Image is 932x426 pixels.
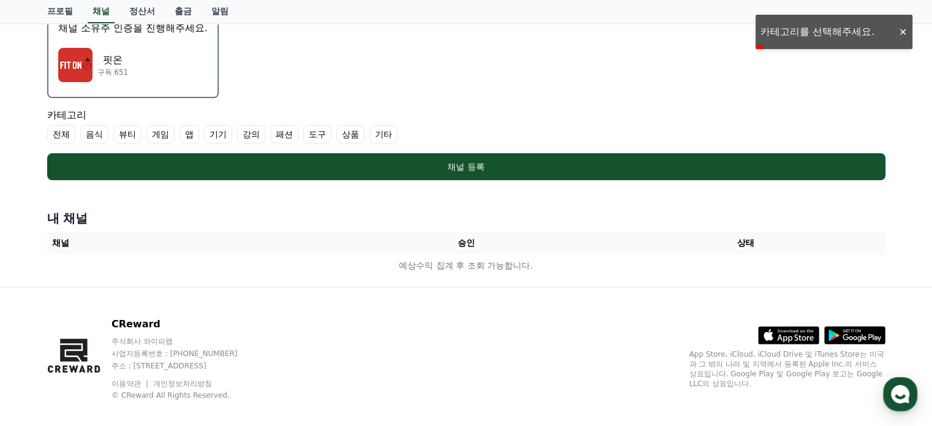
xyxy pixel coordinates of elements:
[112,349,261,359] p: 사업자등록번호 : [PHONE_NUMBER]
[113,125,142,143] label: 뷰티
[81,324,158,355] a: 대화
[237,125,265,143] label: 강의
[47,254,885,277] td: 예상수익 집계 후 조회 가능합니다.
[47,12,219,98] button: 채널 소유주 인증을 진행해주세요. 핏온 핏온 구독 651
[47,210,885,227] h4: 내 채널
[39,343,46,352] span: 홈
[47,153,885,180] button: 채널 등록
[326,232,605,254] th: 승인
[112,343,127,353] span: 대화
[97,67,129,77] p: 구독 651
[47,125,75,143] label: 전체
[605,232,885,254] th: 상태
[58,21,208,36] p: 채널 소유주 인증을 진행해주세요.
[47,108,885,143] div: 카테고리
[180,125,199,143] label: 앱
[112,390,261,400] p: © CReward All Rights Reserved.
[153,379,212,388] a: 개인정보처리방침
[72,161,861,173] div: 채널 등록
[158,324,235,355] a: 설정
[112,379,150,388] a: 이용약관
[112,361,261,371] p: 주소 : [STREET_ADDRESS]
[4,324,81,355] a: 홈
[80,125,108,143] label: 음식
[112,317,261,332] p: CReward
[204,125,232,143] label: 기기
[58,48,93,82] img: 핏온
[189,343,204,352] span: 설정
[146,125,175,143] label: 게임
[303,125,332,143] label: 도구
[369,125,398,143] label: 기타
[689,349,885,389] p: App Store, iCloud, iCloud Drive 및 iTunes Store는 미국과 그 밖의 나라 및 지역에서 등록된 Apple Inc.의 서비스 상표입니다. Goo...
[336,125,365,143] label: 상품
[112,337,261,346] p: 주식회사 와이피랩
[47,232,327,254] th: 채널
[270,125,298,143] label: 패션
[97,53,129,67] p: 핏온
